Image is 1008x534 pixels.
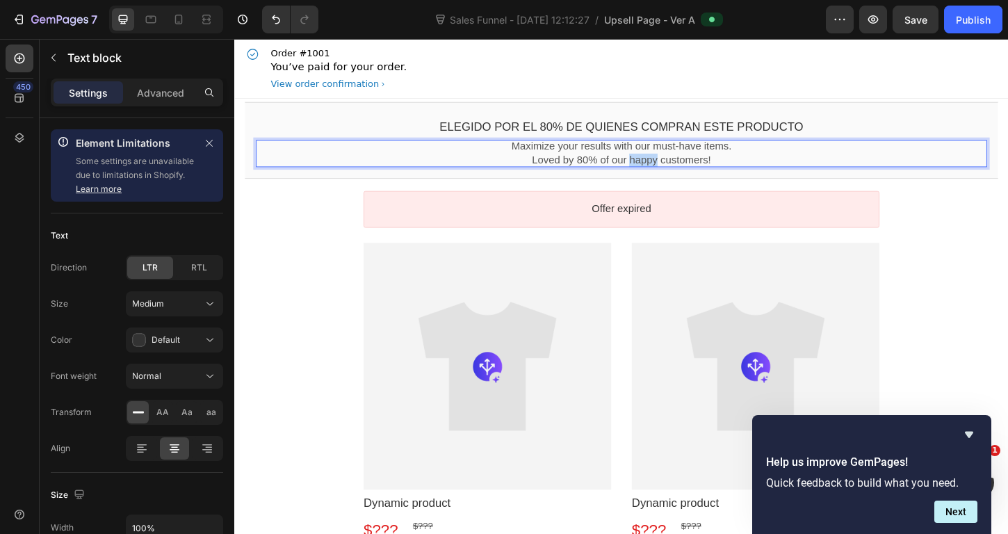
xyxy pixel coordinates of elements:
[76,154,195,196] p: Some settings are unavailable due to limitations in Shopify.
[904,14,927,26] span: Save
[234,39,1008,534] iframe: Design area
[192,519,213,531] bdo: $???
[132,371,161,381] span: Normal
[766,476,977,489] p: Quick feedback to build what you need.
[595,13,599,27] span: /
[51,406,92,419] div: Transform
[23,109,811,138] div: Rich Text Editor. Editing area: main
[6,6,104,33] button: 7
[262,6,318,33] div: Undo/Redo
[67,49,218,66] p: Text block
[51,229,68,242] div: Text
[604,13,695,27] span: Upsell Page - Ver A
[132,298,164,309] span: Medium
[51,442,70,455] div: Align
[447,13,592,27] span: Sales Funnel - [DATE] 12:12:27
[126,327,223,353] button: Default
[766,454,977,471] h2: Help us improve GemPages!
[126,364,223,389] button: Normal
[51,370,97,382] div: Font weight
[766,426,977,523] div: Help us improve GemPages!
[956,13,991,27] div: Publish
[51,298,68,310] div: Size
[76,135,195,152] p: Element Limitations
[23,109,811,124] p: Maximize your results with our must-have items.
[156,406,169,419] span: AA
[51,261,87,274] div: Direction
[206,406,216,419] span: aa
[51,521,74,534] div: Width
[944,6,1002,33] button: Publish
[137,86,184,100] p: Advanced
[51,334,72,346] div: Color
[989,445,1000,456] span: 1
[76,184,122,194] a: Learn more
[191,261,207,274] span: RTL
[934,501,977,523] button: Next question
[481,519,503,531] bdo: $???
[385,177,449,189] bdo: Offer expired
[13,81,33,92] div: 450
[181,406,193,419] span: Aa
[69,86,108,100] p: Settings
[893,6,938,33] button: Save
[428,494,522,508] bdo: Dynamic product
[23,124,811,138] p: Loved by 80% of our happy customers!
[152,334,180,345] span: Default
[51,486,88,505] div: Size
[126,291,223,316] button: Medium
[961,426,977,443] button: Hide survey
[139,494,233,508] bdo: Dynamic product
[143,261,158,274] span: LTR
[91,11,97,28] p: 7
